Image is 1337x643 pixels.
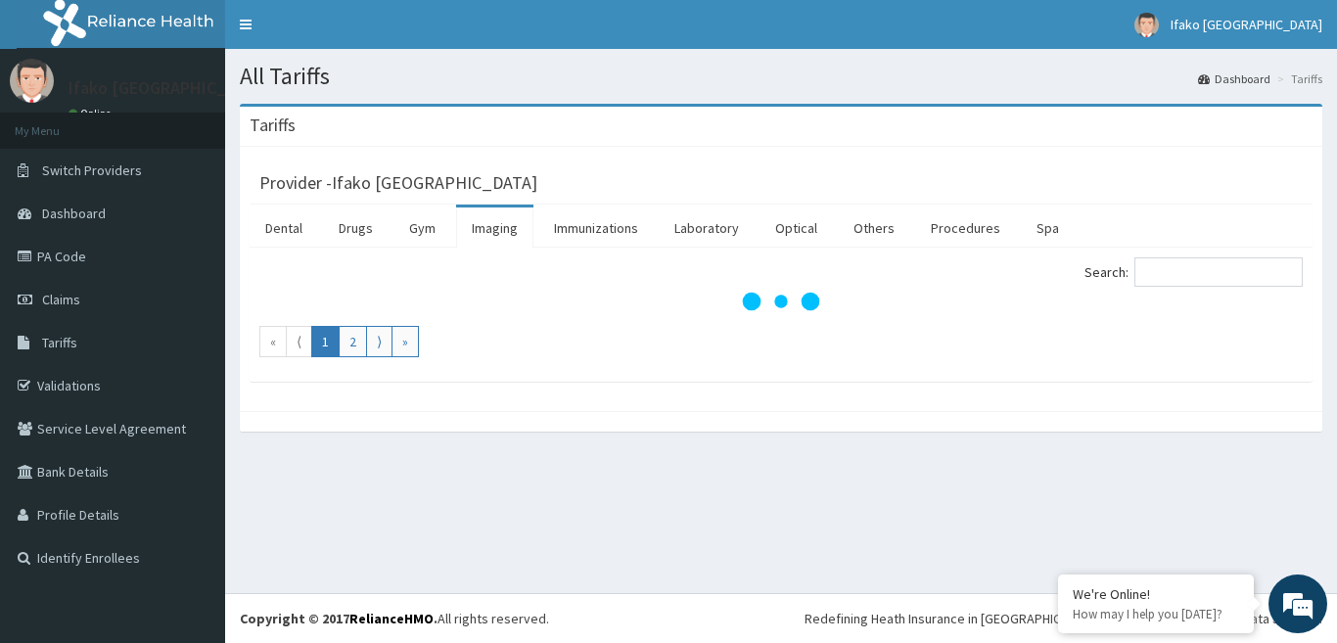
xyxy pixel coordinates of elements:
[10,59,54,103] img: User Image
[538,207,654,249] a: Immunizations
[42,291,80,308] span: Claims
[366,326,392,357] a: Go to next page
[393,207,451,249] a: Gym
[240,610,438,627] strong: Copyright © 2017 .
[240,64,1322,89] h1: All Tariffs
[456,207,533,249] a: Imaging
[1134,257,1303,287] input: Search:
[42,205,106,222] span: Dashboard
[838,207,910,249] a: Others
[1198,70,1270,87] a: Dashboard
[339,326,367,357] a: Go to page number 2
[250,207,318,249] a: Dental
[1134,13,1159,37] img: User Image
[323,207,389,249] a: Drugs
[1084,257,1303,287] label: Search:
[1073,606,1239,622] p: How may I help you today?
[1073,585,1239,603] div: We're Online!
[1171,16,1322,33] span: Ifako [GEOGRAPHIC_DATA]
[69,79,273,97] p: Ifako [GEOGRAPHIC_DATA]
[392,326,419,357] a: Go to last page
[42,334,77,351] span: Tariffs
[915,207,1016,249] a: Procedures
[259,326,287,357] a: Go to first page
[1272,70,1322,87] li: Tariffs
[659,207,755,249] a: Laboratory
[349,610,434,627] a: RelianceHMO
[311,326,340,357] a: Go to page number 1
[69,107,115,120] a: Online
[805,609,1322,628] div: Redefining Heath Insurance in [GEOGRAPHIC_DATA] using Telemedicine and Data Science!
[225,593,1337,643] footer: All rights reserved.
[42,161,142,179] span: Switch Providers
[259,174,537,192] h3: Provider - Ifako [GEOGRAPHIC_DATA]
[286,326,312,357] a: Go to previous page
[760,207,833,249] a: Optical
[1021,207,1075,249] a: Spa
[250,116,296,134] h3: Tariffs
[742,262,820,341] svg: audio-loading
